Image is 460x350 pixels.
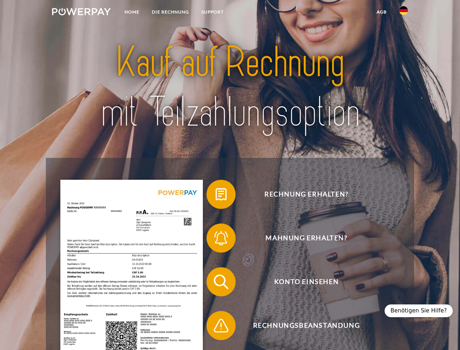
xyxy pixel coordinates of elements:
span: Rechnungsbeanstandung [217,311,396,340]
img: de [399,6,408,15]
button: Mahnung erhalten? [207,223,396,253]
button: Rechnung erhalten? [207,180,396,209]
span: Rechnung erhalten? [217,180,396,209]
a: agb [370,5,393,19]
span: Konto einsehen [217,267,396,296]
img: qb_bill.svg [212,185,230,203]
img: logo-powerpay-white.svg [52,8,111,15]
a: SUPPORT [195,5,230,19]
img: qb_bell.svg [212,229,230,247]
img: title-powerpay_de.svg [70,35,390,140]
a: DIE RECHNUNG [146,5,195,19]
img: qb_search.svg [212,273,230,291]
span: Mahnung erhalten? [217,223,396,253]
button: Konto einsehen [207,267,396,296]
button: Rechnungsbeanstandung [207,311,396,340]
a: Home [118,5,146,19]
img: qb_warning.svg [212,316,230,335]
div: Benötigen Sie Hilfe? [385,304,453,317]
